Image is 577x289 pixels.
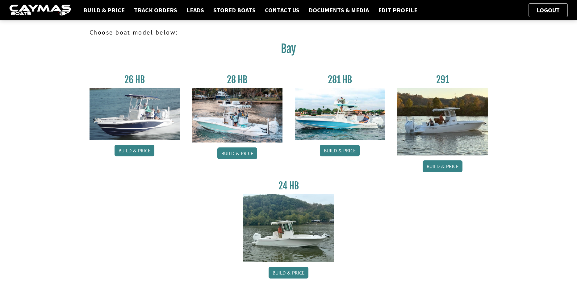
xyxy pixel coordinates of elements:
a: Build & Price [115,145,154,156]
a: Contact Us [262,6,303,14]
a: Logout [533,6,563,14]
a: Documents & Media [306,6,372,14]
a: Build & Price [320,145,360,156]
h3: 281 HB [295,74,385,85]
h3: 291 [397,74,488,85]
a: Build & Price [269,267,308,279]
h3: 26 HB [90,74,180,85]
img: 28-hb-twin.jpg [295,88,385,140]
a: Build & Price [80,6,128,14]
a: Build & Price [423,160,462,172]
h2: Bay [90,42,488,59]
img: 291_Thumbnail.jpg [397,88,488,155]
h3: 24 HB [243,180,334,192]
p: Choose boat model below: [90,28,488,37]
img: 26_new_photo_resized.jpg [90,88,180,140]
a: Stored Boats [210,6,259,14]
img: 28_hb_thumbnail_for_caymas_connect.jpg [192,88,282,142]
a: Edit Profile [375,6,420,14]
img: 24_HB_thumbnail.jpg [243,194,334,262]
a: Track Orders [131,6,180,14]
a: Leads [183,6,207,14]
img: caymas-dealer-connect-2ed40d3bc7270c1d8d7ffb4b79bf05adc795679939227970def78ec6f6c03838.gif [9,5,71,16]
a: Build & Price [217,147,257,159]
h3: 28 HB [192,74,282,85]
